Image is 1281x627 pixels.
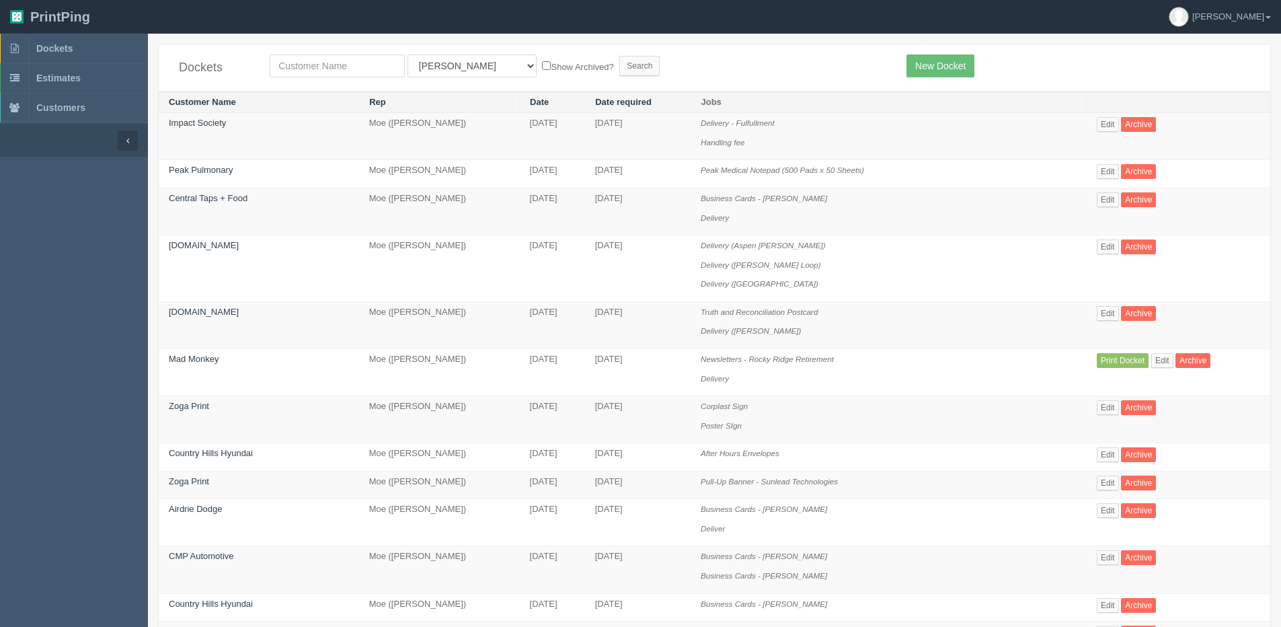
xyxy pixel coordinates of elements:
[169,599,253,609] a: Country Hills Hyundai
[701,326,801,335] i: Delivery ([PERSON_NAME])
[701,421,742,430] i: Poster SIgn
[1097,117,1119,132] a: Edit
[585,593,691,622] td: [DATE]
[1097,164,1119,179] a: Edit
[1121,550,1156,565] a: Archive
[1097,550,1119,565] a: Edit
[1151,353,1173,368] a: Edit
[701,477,838,486] i: Pull-Up Banner - Sunlead Technologies
[520,235,585,302] td: [DATE]
[701,449,779,457] i: After Hours Envelopes
[169,476,209,486] a: Zoga Print
[1097,353,1149,368] a: Print Docket
[1169,7,1188,26] img: avatar_default-7531ab5dedf162e01f1e0bb0964e6a185e93c5c22dfe317fb01d7f8cd2b1632c.jpg
[585,188,691,235] td: [DATE]
[359,499,520,546] td: Moe ([PERSON_NAME])
[585,235,691,302] td: [DATE]
[585,348,691,396] td: [DATE]
[1121,476,1156,490] a: Archive
[585,546,691,593] td: [DATE]
[1121,239,1156,254] a: Archive
[1097,239,1119,254] a: Edit
[701,524,725,533] i: Deliver
[520,546,585,593] td: [DATE]
[1097,400,1119,415] a: Edit
[359,235,520,302] td: Moe ([PERSON_NAME])
[585,443,691,472] td: [DATE]
[169,118,226,128] a: Impact Society
[359,113,520,160] td: Moe ([PERSON_NAME])
[701,279,818,288] i: Delivery ([GEOGRAPHIC_DATA])
[1097,447,1119,462] a: Edit
[701,307,818,316] i: Truth and Reconciliation Postcard
[359,396,520,443] td: Moe ([PERSON_NAME])
[701,402,748,410] i: Corplast Sign
[1121,117,1156,132] a: Archive
[1121,598,1156,613] a: Archive
[1175,353,1210,368] a: Archive
[520,348,585,396] td: [DATE]
[701,260,821,269] i: Delivery ([PERSON_NAME] Loop)
[36,73,81,83] span: Estimates
[179,61,249,75] h4: Dockets
[359,471,520,499] td: Moe ([PERSON_NAME])
[270,54,405,77] input: Customer Name
[169,354,219,364] a: Mad Monkey
[169,307,239,317] a: [DOMAIN_NAME]
[520,113,585,160] td: [DATE]
[520,471,585,499] td: [DATE]
[1121,503,1156,518] a: Archive
[36,43,73,54] span: Dockets
[701,374,729,383] i: Delivery
[169,551,234,561] a: CMP Automotive
[701,138,745,147] i: Handling fee
[520,301,585,348] td: [DATE]
[542,59,613,74] label: Show Archived?
[1097,306,1119,321] a: Edit
[701,505,827,513] i: Business Cards - [PERSON_NAME]
[585,396,691,443] td: [DATE]
[691,91,1087,113] th: Jobs
[530,97,549,107] a: Date
[1121,306,1156,321] a: Archive
[359,301,520,348] td: Moe ([PERSON_NAME])
[169,448,253,458] a: Country Hills Hyundai
[1121,400,1156,415] a: Archive
[542,61,551,70] input: Show Archived?
[906,54,974,77] a: New Docket
[585,499,691,546] td: [DATE]
[585,160,691,188] td: [DATE]
[169,97,236,107] a: Customer Name
[169,240,239,250] a: [DOMAIN_NAME]
[701,599,827,608] i: Business Cards - [PERSON_NAME]
[585,113,691,160] td: [DATE]
[10,10,24,24] img: logo-3e63b451c926e2ac314895c53de4908e5d424f24456219fb08d385ab2e579770.png
[359,188,520,235] td: Moe ([PERSON_NAME])
[1097,192,1119,207] a: Edit
[359,593,520,622] td: Moe ([PERSON_NAME])
[169,193,247,203] a: Central Taps + Food
[359,546,520,593] td: Moe ([PERSON_NAME])
[701,241,826,250] i: Delivery (Aspen [PERSON_NAME])
[520,443,585,472] td: [DATE]
[359,348,520,396] td: Moe ([PERSON_NAME])
[1121,447,1156,462] a: Archive
[1097,503,1119,518] a: Edit
[701,194,827,202] i: Business Cards - [PERSON_NAME]
[585,301,691,348] td: [DATE]
[585,471,691,499] td: [DATE]
[520,396,585,443] td: [DATE]
[701,571,827,580] i: Business Cards - [PERSON_NAME]
[1097,476,1119,490] a: Edit
[369,97,386,107] a: Rep
[619,56,660,76] input: Search
[595,97,652,107] a: Date required
[701,355,834,363] i: Newsletters - Rocky Ridge Retirement
[520,593,585,622] td: [DATE]
[701,552,827,560] i: Business Cards - [PERSON_NAME]
[1121,192,1156,207] a: Archive
[36,102,85,113] span: Customers
[169,165,233,175] a: Peak Pulmonary
[520,499,585,546] td: [DATE]
[520,160,585,188] td: [DATE]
